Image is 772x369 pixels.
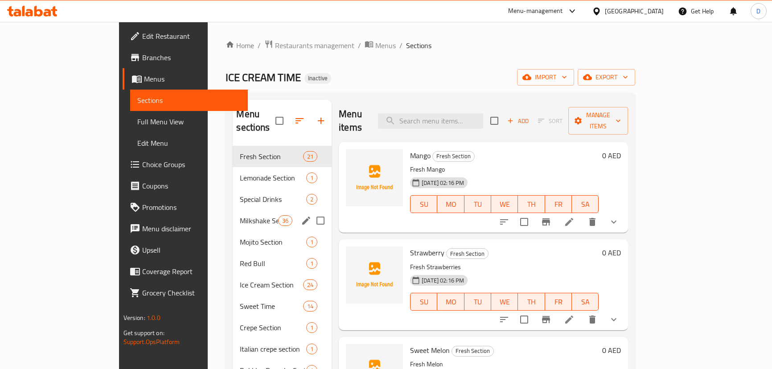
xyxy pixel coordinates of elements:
a: Upsell [123,239,248,261]
div: Inactive [304,73,331,84]
span: Ice Cream Section [240,279,303,290]
button: TU [464,293,491,311]
a: Restaurants management [264,40,354,51]
span: 1 [307,324,317,332]
span: 1 [307,174,317,182]
span: WE [495,198,514,211]
a: Grocery Checklist [123,282,248,303]
div: items [303,151,317,162]
a: Promotions [123,197,248,218]
button: FR [545,293,572,311]
div: Ice Cream Section24 [233,274,332,295]
span: SA [575,198,595,211]
span: Choice Groups [142,159,241,170]
span: Italian crepe section [240,344,306,354]
button: show more [603,309,624,330]
a: Edit Menu [130,132,248,154]
button: MO [437,293,464,311]
span: FR [549,198,568,211]
span: Get support on: [123,327,164,339]
p: Fresh Strawberries [410,262,599,273]
span: Add item [504,114,532,128]
span: MO [441,295,460,308]
span: FR [549,295,568,308]
div: Milkshake Section36edit [233,210,332,231]
li: / [258,40,261,51]
div: items [306,194,317,205]
h6: 0 AED [602,344,621,357]
span: Coupons [142,180,241,191]
button: sort-choices [493,211,515,233]
div: Red Bull1 [233,253,332,274]
div: items [306,172,317,183]
span: 1.0.0 [147,312,160,324]
button: Add section [310,110,332,131]
span: Select all sections [270,111,289,130]
span: WE [495,295,514,308]
span: Fresh Section [452,346,493,356]
span: Red Bull [240,258,306,269]
span: Branches [142,52,241,63]
div: Fresh Section21 [233,146,332,167]
span: Menu disclaimer [142,223,241,234]
span: SU [414,295,434,308]
span: Select section [485,111,504,130]
div: items [278,215,292,226]
a: Edit menu item [564,314,575,325]
span: Grocery Checklist [142,287,241,298]
span: Promotions [142,202,241,213]
span: Fresh Section [447,249,488,259]
p: Fresh Mango [410,164,599,175]
button: Branch-specific-item [535,211,557,233]
div: items [306,237,317,247]
span: 14 [304,302,317,311]
button: SA [572,293,599,311]
span: 1 [307,345,317,353]
span: 1 [307,238,317,246]
button: FR [545,195,572,213]
span: Add [506,116,530,126]
div: Menu-management [508,6,563,16]
div: items [303,279,317,290]
a: Sections [130,90,248,111]
a: Branches [123,47,248,68]
div: Sweet Time [240,301,303,312]
svg: Show Choices [608,217,619,227]
button: TH [518,195,545,213]
button: Manage items [568,107,628,135]
span: TU [468,295,488,308]
button: WE [491,195,518,213]
h2: Menu items [339,107,367,134]
div: items [306,344,317,354]
span: TU [468,198,488,211]
button: Add [504,114,532,128]
span: Sort sections [289,110,310,131]
a: Full Menu View [130,111,248,132]
span: Sections [406,40,431,51]
a: Support.OpsPlatform [123,336,180,348]
span: 21 [304,152,317,161]
a: Menus [123,68,248,90]
input: search [378,113,483,129]
span: [DATE] 02:16 PM [418,276,468,285]
span: Fresh Section [433,151,474,161]
a: Edit menu item [564,217,575,227]
span: 24 [304,281,317,289]
span: Upsell [142,245,241,255]
span: 2 [307,195,317,204]
h6: 0 AED [602,246,621,259]
button: import [517,69,574,86]
li: / [399,40,402,51]
button: delete [582,309,603,330]
span: Crepe Section [240,322,306,333]
span: Lemonade Section [240,172,306,183]
span: Edit Restaurant [142,31,241,41]
img: Strawberry [346,246,403,303]
h6: 0 AED [602,149,621,162]
button: SA [572,195,599,213]
span: SA [575,295,595,308]
a: Coupons [123,175,248,197]
button: export [578,69,635,86]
